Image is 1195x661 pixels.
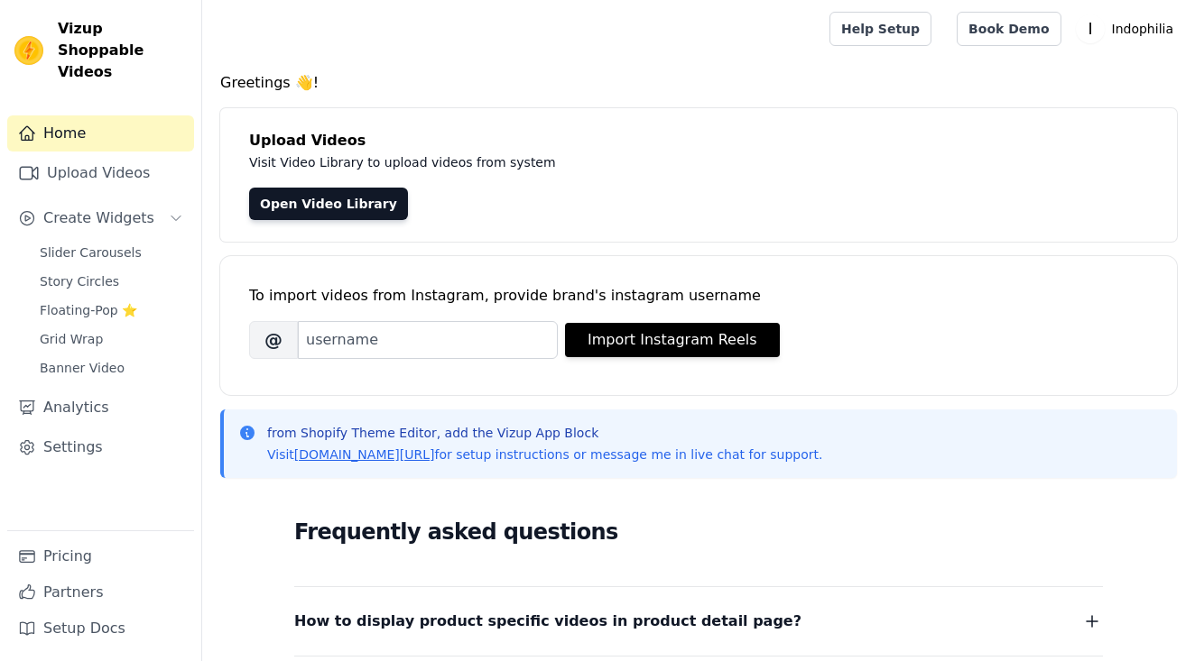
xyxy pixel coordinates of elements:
[7,574,194,611] a: Partners
[29,240,194,265] a: Slider Carousels
[829,12,931,46] a: Help Setup
[298,321,558,359] input: username
[249,285,1148,307] div: To import videos from Instagram, provide brand's instagram username
[249,130,1148,151] h4: Upload Videos
[29,269,194,294] a: Story Circles
[249,188,408,220] a: Open Video Library
[957,12,1061,46] a: Book Demo
[40,359,125,377] span: Banner Video
[220,72,1177,94] h4: Greetings 👋!
[1088,20,1092,38] text: I
[29,326,194,352] a: Grid Wrap
[1105,13,1181,45] p: Indophilia
[7,155,194,191] a: Upload Videos
[294,447,435,462] a: [DOMAIN_NAME][URL]
[40,301,137,319] span: Floating-Pop ⭐
[58,18,187,83] span: Vizup Shoppable Videos
[249,321,298,359] span: @
[565,323,780,357] button: Import Instagram Reels
[40,243,142,262] span: Slider Carousels
[29,355,194,381] a: Banner Video
[43,207,154,229] span: Create Widgets
[40,272,119,290] span: Story Circles
[267,424,822,442] p: from Shopify Theme Editor, add the Vizup App Block
[249,151,1058,173] p: Visit Video Library to upload videos from system
[7,200,194,236] button: Create Widgets
[294,609,801,634] span: How to display product specific videos in product detail page?
[294,609,1103,634] button: How to display product specific videos in product detail page?
[7,611,194,647] a: Setup Docs
[29,298,194,323] a: Floating-Pop ⭐
[7,115,194,151] a: Home
[294,514,1103,550] h2: Frequently asked questions
[1076,13,1181,45] button: I Indophilia
[14,36,43,65] img: Vizup
[267,445,822,464] p: Visit for setup instructions or message me in live chat for support.
[40,330,103,348] span: Grid Wrap
[7,538,194,574] a: Pricing
[7,429,194,465] a: Settings
[7,390,194,426] a: Analytics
